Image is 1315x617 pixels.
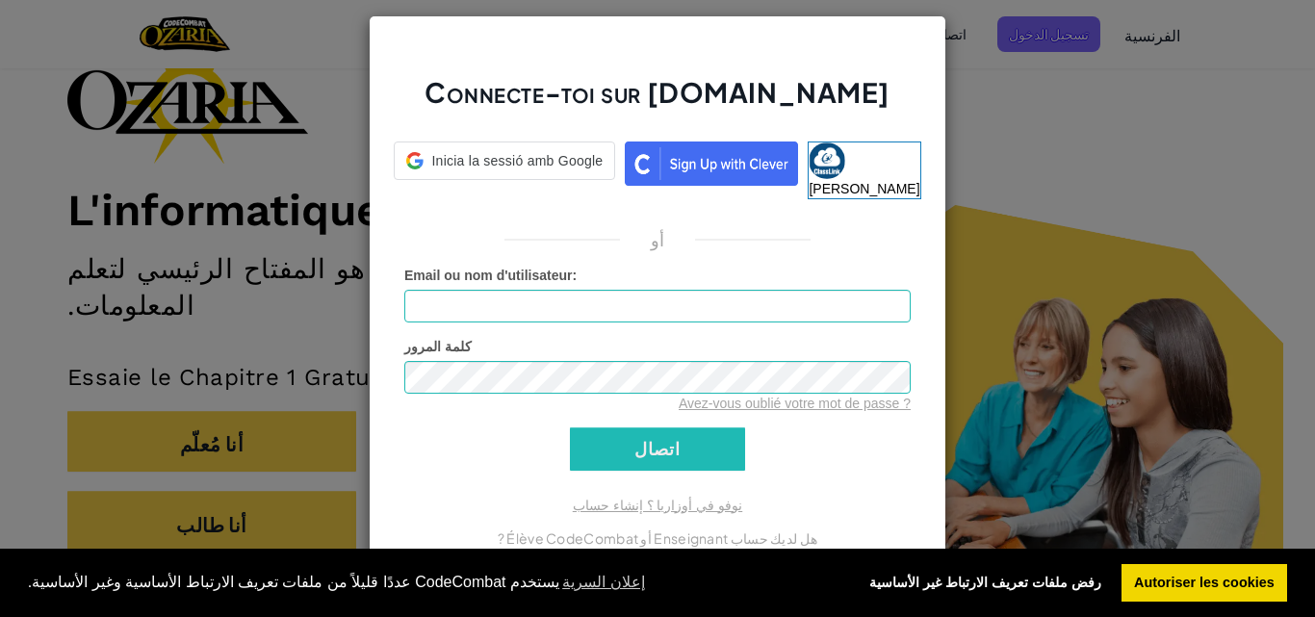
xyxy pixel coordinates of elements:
a: رفض ملفات تعريف الارتباط [856,564,1114,603]
font: Inicia la sessió amb Google [431,153,603,168]
a: تعرف على المزيد حول ملفات تعريف الارتباط [559,568,648,597]
font: [PERSON_NAME] [809,181,919,196]
font: Connecte-toi sur [DOMAIN_NAME] [425,75,890,109]
font: : [572,268,577,283]
div: Inicia la sessió amb Google [394,141,615,180]
font: هل لديك حساب Enseignant أو Élève CodeCombat ? [498,529,818,547]
font: إعلان السرية [562,574,644,590]
font: كلمة المرور [404,339,472,354]
img: classlink-logo-small.png [809,142,845,179]
font: Autoriser les cookies [1134,575,1275,590]
a: Avez-vous oublié votre mot de passe ? [679,396,911,411]
font: أو [651,228,665,250]
a: نوفو في أوزاريا ؟ إنشاء حساب [573,498,742,513]
img: clever_sso_button@2x.png [625,141,798,186]
a: السماح بملفات تعريف الارتباط [1122,564,1288,603]
font: رفض ملفات تعريف الارتباط غير الأساسية [869,575,1101,590]
font: Email ou nom d'utilisateur [404,268,572,283]
input: اتصال [570,427,745,471]
font: يستخدم CodeCombat عددًا قليلاً من ملفات تعريف الارتباط الأساسية وغير الأساسية. [28,574,559,590]
a: Inicia la sessió amb Google [394,141,615,199]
